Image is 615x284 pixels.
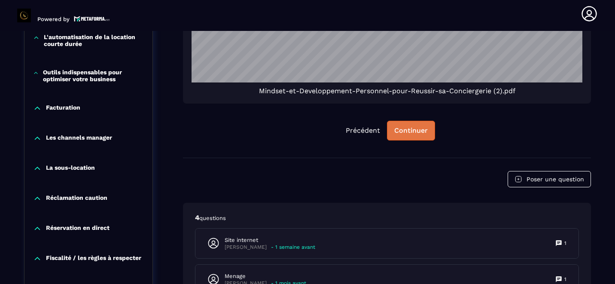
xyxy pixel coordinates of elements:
[199,215,226,221] span: questions
[394,126,428,135] div: Continuer
[46,164,95,173] p: La sous-location
[271,244,315,250] p: - 1 semaine avant
[46,254,141,263] p: Fiscalité / les règles à respecter
[195,213,579,223] p: 4
[46,104,80,113] p: Facturation
[74,15,110,22] img: logo
[46,224,110,233] p: Réservation en direct
[46,134,112,143] p: Les channels manager
[339,121,387,140] button: Précédent
[37,16,70,22] p: Powered by
[46,194,107,203] p: Réclamation caution
[564,240,566,247] p: 1
[564,276,566,283] p: 1
[43,69,144,82] p: Outils indispensables pour optimiser votre business
[259,87,515,95] span: Mindset-et-Developpement-Personnel-pour-Reussir-sa-Conciergerie (2).pdf
[508,171,591,187] button: Poser une question
[387,121,435,140] button: Continuer
[225,244,267,250] p: [PERSON_NAME]
[225,236,315,244] p: Site internet
[225,272,306,280] p: Menage
[44,34,144,47] p: L'automatisation de la location courte durée
[17,9,31,22] img: logo-branding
